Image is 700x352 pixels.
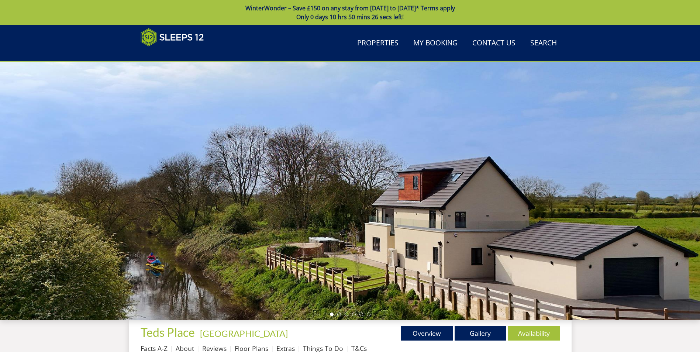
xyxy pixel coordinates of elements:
iframe: Customer reviews powered by Trustpilot [137,51,214,57]
a: Properties [354,35,401,52]
a: Search [527,35,560,52]
a: Contact Us [469,35,518,52]
img: Sleeps 12 [141,28,204,46]
a: My Booking [410,35,461,52]
span: Teds Place [141,325,195,339]
a: [GEOGRAPHIC_DATA] [200,328,288,339]
a: Availability [508,326,560,341]
span: Only 0 days 10 hrs 50 mins 26 secs left! [296,13,404,21]
a: Teds Place [141,325,197,339]
a: Gallery [455,326,506,341]
a: Overview [401,326,453,341]
span: - [197,328,288,339]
